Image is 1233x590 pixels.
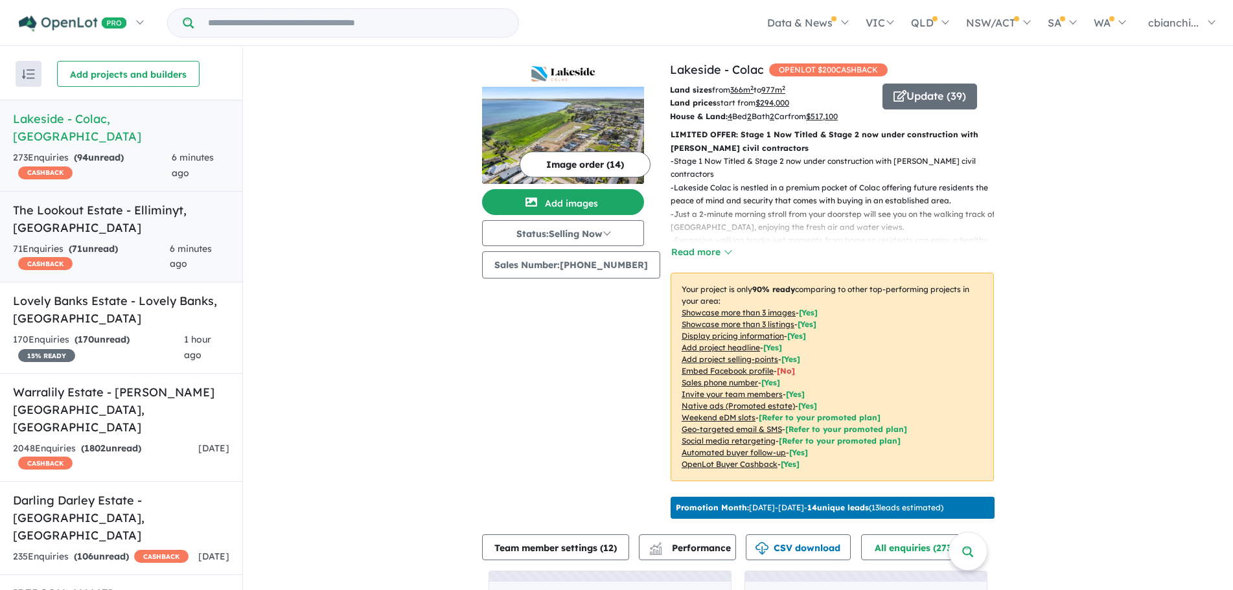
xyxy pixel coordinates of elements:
button: Add projects and builders [57,61,200,87]
span: 106 [77,550,93,562]
sup: 2 [750,84,754,91]
u: Weekend eDM slots [682,413,755,422]
u: Sales phone number [682,378,758,387]
strong: ( unread) [75,334,130,345]
u: Display pricing information [682,331,784,341]
u: Embed Facebook profile [682,366,774,376]
span: [Refer to your promoted plan] [759,413,881,422]
span: 6 minutes ago [172,152,214,179]
u: OpenLot Buyer Cashback [682,459,778,469]
span: [ Yes ] [781,354,800,364]
button: Add images [482,189,644,215]
u: Add project headline [682,343,760,352]
u: Add project selling-points [682,354,778,364]
b: Land prices [670,98,717,108]
span: [Refer to your promoted plan] [779,436,901,446]
span: CASHBACK [18,166,73,179]
p: from [670,84,873,96]
u: 366 m [730,85,754,95]
span: [ Yes ] [786,389,805,399]
strong: ( unread) [74,152,124,163]
b: Promotion Month: [676,503,749,512]
b: 14 unique leads [807,503,869,512]
span: [ No ] [777,366,795,376]
div: 2048 Enquir ies [13,441,198,472]
span: [ Yes ] [787,331,806,341]
u: 2 [770,111,774,121]
span: 170 [78,334,94,345]
img: Lakeside - Colac [482,87,644,184]
span: cbianchi... [1148,16,1199,29]
p: - Expansive walking tracks just moments from home so residents can enjoy a healthy lifestyle [671,234,1004,260]
h5: Lakeside - Colac , [GEOGRAPHIC_DATA] [13,110,229,145]
button: CSV download [746,534,851,560]
span: 1802 [84,442,106,454]
span: CASHBACK [18,257,73,270]
img: download icon [755,542,768,555]
span: CASHBACK [134,550,189,563]
p: start from [670,96,873,109]
u: $ 517,100 [806,111,838,121]
u: Automated buyer follow-up [682,448,786,457]
u: Invite your team members [682,389,783,399]
span: [Yes] [798,401,817,411]
span: Performance [651,542,731,554]
span: [Yes] [781,459,800,469]
u: Showcase more than 3 images [682,308,796,317]
p: Your project is only comparing to other top-performing projects in your area: - - - - - - - - - -... [671,273,994,481]
b: 90 % ready [752,284,795,294]
span: CASHBACK [18,457,73,470]
div: 273 Enquir ies [13,150,172,181]
p: Bed Bath Car from [670,110,873,123]
span: [ Yes ] [799,308,818,317]
a: Lakeside - Colac [670,62,764,77]
sup: 2 [782,84,785,91]
span: 71 [72,243,82,255]
button: Team member settings (12) [482,534,629,560]
h5: Darling Darley Estate - [GEOGRAPHIC_DATA] , [GEOGRAPHIC_DATA] [13,492,229,544]
u: Social media retargeting [682,436,776,446]
p: - Just a 2-minute morning stroll from your doorstep will see you on the walking track of [GEOGRAP... [671,208,1004,234]
h5: The Lookout Estate - Elliminyt , [GEOGRAPHIC_DATA] [13,201,229,236]
span: [ Yes ] [761,378,780,387]
img: bar-chart.svg [649,547,662,555]
a: Lakeside - Colac LogoLakeside - Colac [482,61,644,184]
button: Read more [671,245,732,260]
b: House & Land: [670,111,728,121]
p: [DATE] - [DATE] - ( 13 leads estimated) [676,502,943,514]
img: Openlot PRO Logo White [19,16,127,32]
h5: Lovely Banks Estate - Lovely Banks , [GEOGRAPHIC_DATA] [13,292,229,327]
u: 2 [747,111,752,121]
p: - Lakeside Colac is nestled in a premium pocket of Colac offering future residents the peace of m... [671,181,1004,208]
u: 977 m [761,85,785,95]
div: 71 Enquir ies [13,242,170,273]
span: 6 minutes ago [170,243,212,270]
u: 4 [728,111,732,121]
button: Image order (14) [520,152,651,177]
p: LIMITED OFFER: Stage 1 Now Titled & Stage 2 now under construction with [PERSON_NAME] civil contr... [671,128,994,155]
b: Land sizes [670,85,712,95]
button: All enquiries (273) [861,534,978,560]
span: [Yes] [789,448,808,457]
span: 1 hour ago [184,334,211,361]
button: Update (39) [882,84,977,109]
u: Native ads (Promoted estate) [682,401,795,411]
div: 235 Enquir ies [13,549,189,565]
strong: ( unread) [69,243,118,255]
span: 12 [603,542,614,554]
span: [DATE] [198,550,229,562]
span: 15 % READY [18,349,75,362]
h5: Warralily Estate - [PERSON_NAME][GEOGRAPHIC_DATA] , [GEOGRAPHIC_DATA] [13,383,229,436]
strong: ( unread) [74,550,129,562]
span: OPENLOT $ 200 CASHBACK [769,63,888,76]
img: Lakeside - Colac Logo [487,66,639,82]
span: [ Yes ] [763,343,782,352]
u: $ 294,000 [755,98,789,108]
span: to [754,85,785,95]
button: Performance [639,534,736,560]
button: Sales Number:[PHONE_NUMBER] [482,251,660,278]
input: Try estate name, suburb, builder or developer [196,9,516,37]
span: 94 [77,152,88,163]
p: - Stage 1 Now Titled & Stage 2 now under construction with [PERSON_NAME] civil contractors [671,155,1004,181]
img: line-chart.svg [650,542,662,549]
